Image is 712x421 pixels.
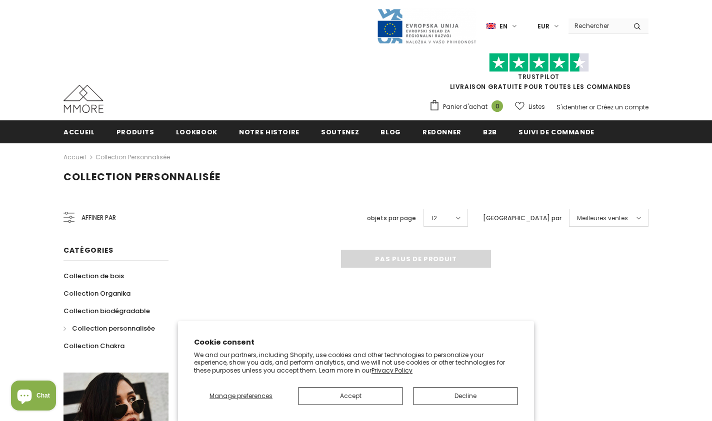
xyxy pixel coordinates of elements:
span: Lookbook [176,127,217,137]
img: Javni Razpis [376,8,476,44]
button: Manage preferences [194,387,288,405]
a: Collection personnalisée [95,153,170,161]
span: Accueil [63,127,95,137]
span: Collection de bois [63,271,124,281]
button: Decline [413,387,518,405]
a: TrustPilot [518,72,559,81]
span: Blog [380,127,401,137]
a: Privacy Policy [371,366,412,375]
span: Catégories [63,245,113,255]
span: 12 [431,213,437,223]
input: Search Site [568,18,626,33]
a: Collection Organika [63,285,130,302]
span: Produits [116,127,154,137]
span: Collection personnalisée [63,170,220,184]
span: Collection Organika [63,289,130,298]
span: B2B [483,127,497,137]
a: Collection biodégradable [63,302,150,320]
a: Suivi de commande [518,120,594,143]
span: LIVRAISON GRATUITE POUR TOUTES LES COMMANDES [429,57,648,91]
span: Collection Chakra [63,341,124,351]
h2: Cookie consent [194,337,518,348]
span: en [499,21,507,31]
img: Cas MMORE [63,85,103,113]
span: or [589,103,595,111]
a: Javni Razpis [376,21,476,30]
span: Listes [528,102,545,112]
img: i-lang-1.png [486,22,495,30]
a: Produits [116,120,154,143]
a: Collection Chakra [63,337,124,355]
img: Faites confiance aux étoiles pilotes [489,53,589,72]
inbox-online-store-chat: Shopify online store chat [8,381,59,413]
span: soutenez [321,127,359,137]
a: Accueil [63,120,95,143]
a: S'identifier [556,103,587,111]
span: Manage preferences [209,392,272,400]
span: Collection personnalisée [72,324,155,333]
a: Redonner [422,120,461,143]
a: B2B [483,120,497,143]
a: Listes [515,98,545,115]
a: Panier d'achat 0 [429,99,508,114]
p: We and our partners, including Shopify, use cookies and other technologies to personalize your ex... [194,351,518,375]
label: [GEOGRAPHIC_DATA] par [483,213,561,223]
a: Notre histoire [239,120,299,143]
label: objets par page [367,213,416,223]
span: Redonner [422,127,461,137]
a: Blog [380,120,401,143]
a: Collection de bois [63,267,124,285]
span: Panier d'achat [443,102,487,112]
span: Collection biodégradable [63,306,150,316]
a: Lookbook [176,120,217,143]
span: Affiner par [81,212,116,223]
a: Accueil [63,151,86,163]
span: EUR [537,21,549,31]
a: soutenez [321,120,359,143]
span: 0 [491,100,503,112]
a: Collection personnalisée [63,320,155,337]
button: Accept [298,387,403,405]
span: Notre histoire [239,127,299,137]
a: Créez un compte [596,103,648,111]
span: Meilleures ventes [577,213,628,223]
span: Suivi de commande [518,127,594,137]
